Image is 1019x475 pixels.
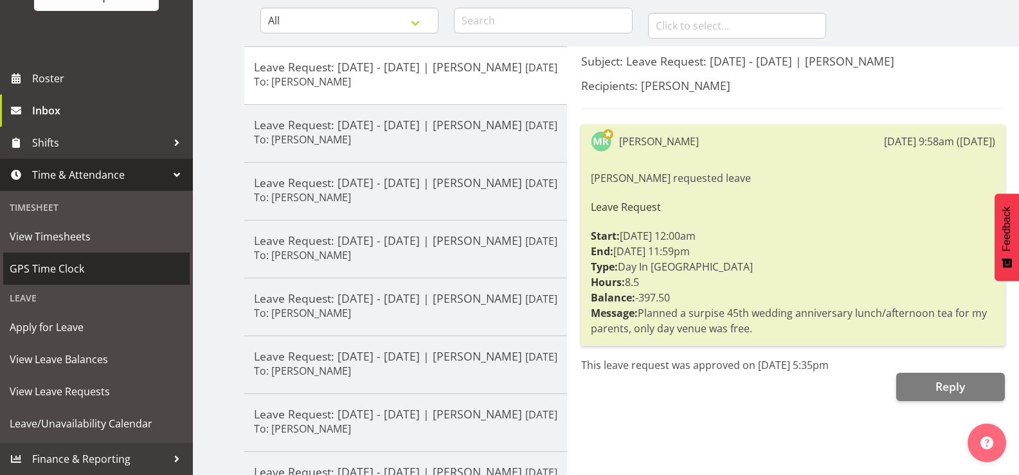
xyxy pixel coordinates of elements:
[591,131,611,152] img: melanie-richardson713.jpg
[525,118,557,133] p: [DATE]
[525,407,557,422] p: [DATE]
[254,75,351,88] h6: To: [PERSON_NAME]
[254,60,557,74] h5: Leave Request: [DATE] - [DATE] | [PERSON_NAME]
[32,101,186,120] span: Inbox
[32,133,167,152] span: Shifts
[10,259,183,278] span: GPS Time Clock
[896,373,1005,401] button: Reply
[32,165,167,184] span: Time & Attendance
[454,8,632,33] input: Search
[525,175,557,191] p: [DATE]
[591,229,620,243] strong: Start:
[884,134,995,149] div: [DATE] 9:58am ([DATE])
[591,275,625,289] strong: Hours:
[32,69,186,88] span: Roster
[525,60,557,75] p: [DATE]
[254,175,557,190] h5: Leave Request: [DATE] - [DATE] | [PERSON_NAME]
[254,118,557,132] h5: Leave Request: [DATE] - [DATE] | [PERSON_NAME]
[1001,206,1013,251] span: Feedback
[3,343,190,375] a: View Leave Balances
[3,220,190,253] a: View Timesheets
[10,350,183,369] span: View Leave Balances
[3,375,190,408] a: View Leave Requests
[254,364,351,377] h6: To: [PERSON_NAME]
[935,379,965,394] span: Reply
[3,253,190,285] a: GPS Time Clock
[10,318,183,337] span: Apply for Leave
[3,194,190,220] div: Timesheet
[619,134,699,149] div: [PERSON_NAME]
[591,167,995,339] div: [PERSON_NAME] requested leave [DATE] 12:00am [DATE] 11:59pm Day In [GEOGRAPHIC_DATA] 8.5 -397.50 ...
[10,227,183,246] span: View Timesheets
[525,291,557,307] p: [DATE]
[254,291,557,305] h5: Leave Request: [DATE] - [DATE] | [PERSON_NAME]
[591,291,635,305] strong: Balance:
[254,407,557,421] h5: Leave Request: [DATE] - [DATE] | [PERSON_NAME]
[581,54,1005,68] h5: Subject: Leave Request: [DATE] - [DATE] | [PERSON_NAME]
[995,193,1019,281] button: Feedback - Show survey
[648,13,826,39] input: Click to select...
[980,436,993,449] img: help-xxl-2.png
[254,307,351,319] h6: To: [PERSON_NAME]
[254,422,351,435] h6: To: [PERSON_NAME]
[581,358,829,372] span: This leave request was approved on [DATE] 5:35pm
[3,408,190,440] a: Leave/Unavailability Calendar
[254,133,351,146] h6: To: [PERSON_NAME]
[591,244,613,258] strong: End:
[525,233,557,249] p: [DATE]
[3,285,190,311] div: Leave
[32,449,167,469] span: Finance & Reporting
[10,382,183,401] span: View Leave Requests
[254,249,351,262] h6: To: [PERSON_NAME]
[591,306,638,320] strong: Message:
[591,201,995,213] h6: Leave Request
[591,260,618,274] strong: Type:
[254,349,557,363] h5: Leave Request: [DATE] - [DATE] | [PERSON_NAME]
[254,233,557,247] h5: Leave Request: [DATE] - [DATE] | [PERSON_NAME]
[3,311,190,343] a: Apply for Leave
[254,191,351,204] h6: To: [PERSON_NAME]
[525,349,557,364] p: [DATE]
[10,414,183,433] span: Leave/Unavailability Calendar
[581,78,1005,93] h5: Recipients: [PERSON_NAME]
